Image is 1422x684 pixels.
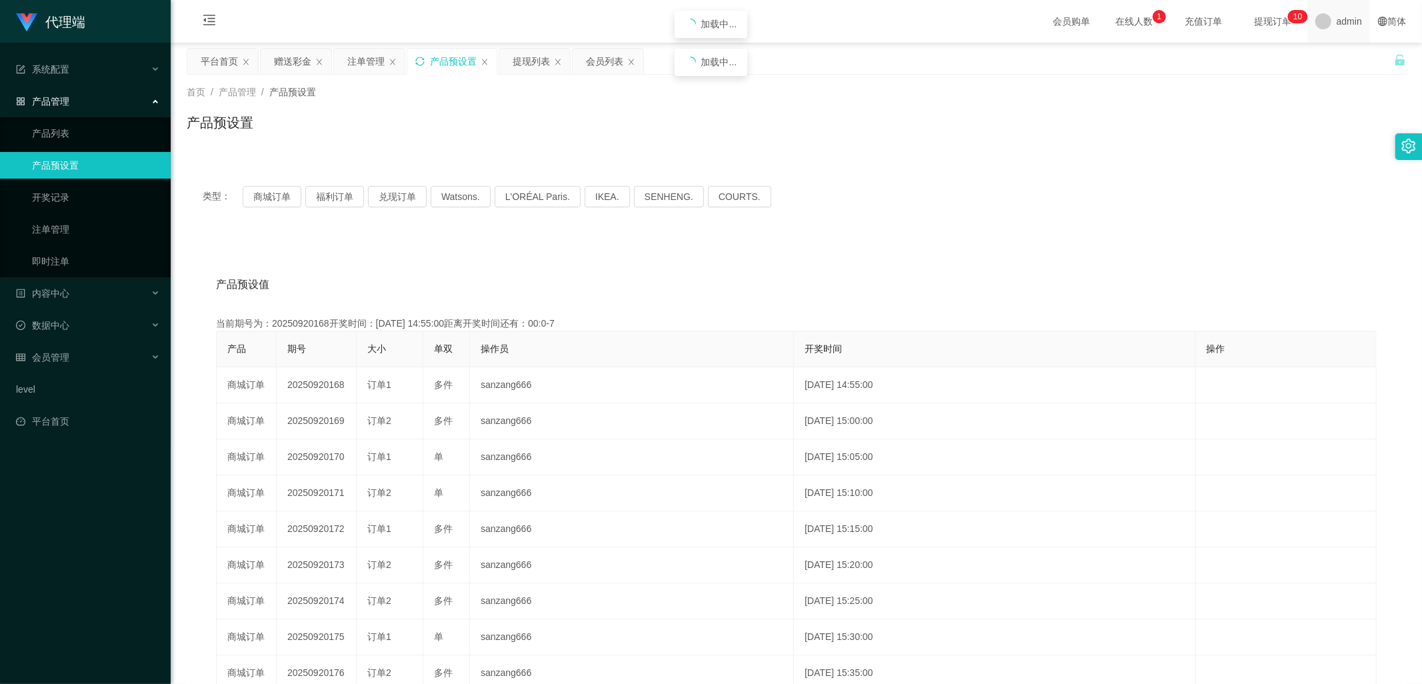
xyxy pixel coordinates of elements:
span: 数据中心 [16,320,69,331]
span: 加载中... [701,57,737,67]
span: 订单1 [367,451,391,462]
td: 商城订单 [217,367,277,403]
i: 图标: appstore-o [16,97,25,106]
span: 在线人数 [1109,17,1159,26]
button: L'ORÉAL Paris. [495,186,581,207]
span: 产品管理 [219,87,256,97]
td: 商城订单 [217,439,277,475]
span: 多件 [434,379,453,390]
td: sanzang666 [470,367,794,403]
i: icon: loading [685,19,696,29]
td: 商城订单 [217,583,277,619]
i: 图标: profile [16,289,25,298]
td: sanzang666 [470,475,794,511]
i: 图标: global [1378,17,1387,26]
td: [DATE] 15:05:00 [794,439,1196,475]
button: Watsons. [431,186,491,207]
td: [DATE] 15:10:00 [794,475,1196,511]
i: 图标: close [554,58,562,66]
a: 产品预设置 [32,152,160,179]
a: 即时注单 [32,248,160,275]
span: 提现订单 [1247,17,1298,26]
button: SENHENG. [634,186,704,207]
td: 20250920168 [277,367,357,403]
sup: 10 [1288,10,1307,23]
td: 商城订单 [217,403,277,439]
td: 商城订单 [217,619,277,655]
p: 0 [1298,10,1303,23]
span: 单 [434,631,443,642]
td: 商城订单 [217,511,277,547]
td: [DATE] 14:55:00 [794,367,1196,403]
span: 会员管理 [16,352,69,363]
span: 单双 [434,343,453,354]
span: 多件 [434,559,453,570]
span: 订单1 [367,379,391,390]
td: [DATE] 15:30:00 [794,619,1196,655]
i: 图标: check-circle-o [16,321,25,330]
span: 订单2 [367,487,391,498]
td: 20250920171 [277,475,357,511]
i: 图标: sync [415,57,425,66]
td: 20250920169 [277,403,357,439]
span: 产品 [227,343,246,354]
button: COURTS. [708,186,771,207]
div: 平台首页 [201,49,238,74]
div: 提现列表 [513,49,550,74]
div: 赠送彩金 [274,49,311,74]
td: 20250920174 [277,583,357,619]
span: 产品预设值 [216,277,269,293]
span: / [261,87,264,97]
span: 大小 [367,343,386,354]
a: 图标: dashboard平台首页 [16,408,160,435]
td: sanzang666 [470,403,794,439]
i: 图标: setting [1401,139,1416,153]
span: / [211,87,213,97]
span: 多件 [434,523,453,534]
a: level [16,376,160,403]
span: 订单1 [367,631,391,642]
span: 首页 [187,87,205,97]
i: 图标: close [315,58,323,66]
i: 图标: close [389,58,397,66]
div: 会员列表 [586,49,623,74]
button: 商城订单 [243,186,301,207]
div: 注单管理 [347,49,385,74]
div: 产品预设置 [430,49,477,74]
span: 多件 [434,595,453,606]
td: sanzang666 [470,583,794,619]
i: 图标: close [627,58,635,66]
i: 图标: close [481,58,489,66]
sup: 1 [1153,10,1166,23]
td: [DATE] 15:25:00 [794,583,1196,619]
span: 开奖时间 [805,343,842,354]
span: 类型： [203,186,243,207]
span: 订单1 [367,523,391,534]
td: 20250920172 [277,511,357,547]
h1: 代理端 [45,1,85,43]
img: logo.9652507e.png [16,13,37,32]
p: 1 [1157,10,1162,23]
i: 图标: menu-fold [187,1,232,43]
a: 产品列表 [32,120,160,147]
div: 当前期号为：20250920168开奖时间：[DATE] 14:55:00距离开奖时间还有：00:0-7 [216,317,1377,331]
td: sanzang666 [470,511,794,547]
td: 20250920175 [277,619,357,655]
td: [DATE] 15:15:00 [794,511,1196,547]
i: 图标: close [242,58,250,66]
span: 操作 [1207,343,1225,354]
a: 开奖记录 [32,184,160,211]
a: 注单管理 [32,216,160,243]
button: 福利订单 [305,186,364,207]
span: 内容中心 [16,288,69,299]
td: sanzang666 [470,547,794,583]
span: 订单2 [367,559,391,570]
i: 图标: form [16,65,25,74]
span: 加载中... [701,19,737,29]
span: 系统配置 [16,64,69,75]
span: 订单2 [367,595,391,606]
span: 多件 [434,667,453,678]
td: 商城订单 [217,475,277,511]
span: 产品预设置 [269,87,316,97]
button: IKEA. [585,186,630,207]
